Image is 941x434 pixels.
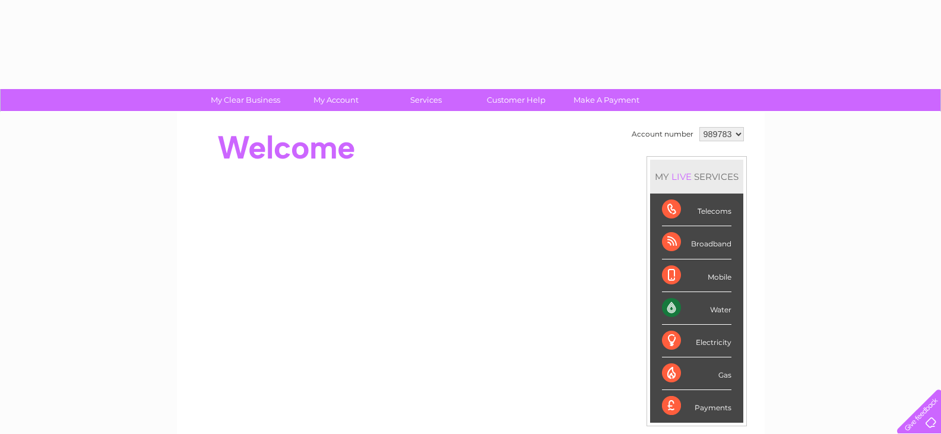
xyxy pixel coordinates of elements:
[557,89,655,111] a: Make A Payment
[662,259,731,292] div: Mobile
[377,89,475,111] a: Services
[287,89,385,111] a: My Account
[662,194,731,226] div: Telecoms
[662,357,731,390] div: Gas
[662,292,731,325] div: Water
[629,124,696,144] td: Account number
[467,89,565,111] a: Customer Help
[650,160,743,194] div: MY SERVICES
[662,226,731,259] div: Broadband
[662,390,731,422] div: Payments
[197,89,294,111] a: My Clear Business
[662,325,731,357] div: Electricity
[669,171,694,182] div: LIVE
